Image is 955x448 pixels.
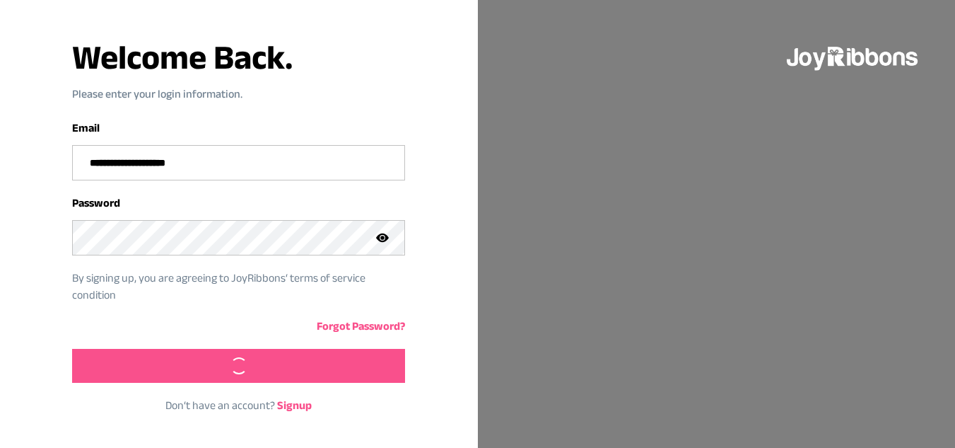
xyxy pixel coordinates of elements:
label: Password [72,197,120,209]
p: Please enter your login information. [72,86,405,103]
p: By signing up, you are agreeing to JoyRibbons‘ terms of service condition [72,270,384,304]
h3: Welcome Back. [72,40,405,74]
p: Don‘t have an account? [72,397,405,414]
a: Forgot Password? [317,320,405,332]
a: Signup [277,399,312,411]
label: Email [72,122,100,134]
img: joyribbons [785,34,921,79]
